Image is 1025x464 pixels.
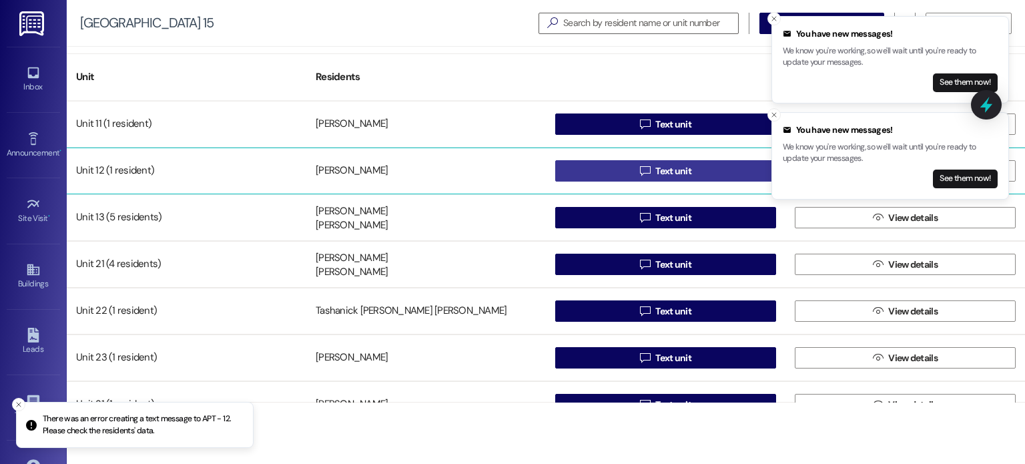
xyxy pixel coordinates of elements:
[795,347,1016,369] button: View details
[873,306,883,316] i: 
[795,394,1016,415] button: View details
[7,324,60,360] a: Leads
[655,398,691,412] span: Text unit
[783,142,998,165] p: We know you're working, so we'll wait until you're ready to update your messages.
[640,119,650,130] i: 
[67,298,306,324] div: Unit 22 (1 resident)
[873,353,883,363] i: 
[306,61,546,93] div: Residents
[555,347,776,369] button: Text unit
[759,13,884,34] button: Text All Apartments
[640,259,650,270] i: 
[888,398,938,412] span: View details
[555,394,776,415] button: Text unit
[640,399,650,410] i: 
[555,160,776,182] button: Text unit
[12,398,25,411] button: Close toast
[316,204,388,218] div: [PERSON_NAME]
[655,351,691,365] span: Text unit
[542,16,563,30] i: 
[316,351,388,365] div: [PERSON_NAME]
[640,306,650,316] i: 
[888,258,938,272] span: View details
[7,258,60,294] a: Buildings
[795,207,1016,228] button: View details
[783,124,998,137] div: You have new messages!
[795,254,1016,275] button: View details
[316,398,388,412] div: [PERSON_NAME]
[640,212,650,223] i: 
[767,108,781,122] button: Close toast
[67,344,306,371] div: Unit 23 (1 resident)
[7,61,60,97] a: Inbox
[316,219,388,233] div: [PERSON_NAME]
[655,118,691,132] span: Text unit
[316,118,388,132] div: [PERSON_NAME]
[783,45,998,69] p: We know you're working, so we'll wait until you're ready to update your messages.
[80,16,214,30] div: [GEOGRAPHIC_DATA] 15
[316,304,506,318] div: Tashanick [PERSON_NAME] [PERSON_NAME]
[888,304,938,318] span: View details
[933,73,998,92] button: See them now!
[67,251,306,278] div: Unit 21 (4 residents)
[555,300,776,322] button: Text unit
[555,113,776,135] button: Text unit
[48,212,50,221] span: •
[555,254,776,275] button: Text unit
[888,211,938,225] span: View details
[59,146,61,156] span: •
[555,207,776,228] button: Text unit
[67,111,306,138] div: Unit 11 (1 resident)
[316,251,388,265] div: [PERSON_NAME]
[655,211,691,225] span: Text unit
[640,353,650,363] i: 
[67,61,306,93] div: Unit
[933,170,998,188] button: See them now!
[7,390,60,426] a: Templates •
[655,258,691,272] span: Text unit
[873,399,883,410] i: 
[888,351,938,365] span: View details
[655,164,691,178] span: Text unit
[316,164,388,178] div: [PERSON_NAME]
[795,300,1016,322] button: View details
[640,166,650,176] i: 
[655,304,691,318] span: Text unit
[873,212,883,223] i: 
[67,204,306,231] div: Unit 13 (5 residents)
[563,14,738,33] input: Search by resident name or unit number
[7,193,60,229] a: Site Visit •
[873,259,883,270] i: 
[783,27,998,41] div: You have new messages!
[316,266,388,280] div: [PERSON_NAME]
[67,391,306,418] div: Unit 31 (1 resident)
[43,413,242,437] p: There was an error creating a text message to APT - 12. Please check the residents' data.
[19,11,47,36] img: ResiDesk Logo
[67,158,306,184] div: Unit 12 (1 resident)
[767,12,781,25] button: Close toast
